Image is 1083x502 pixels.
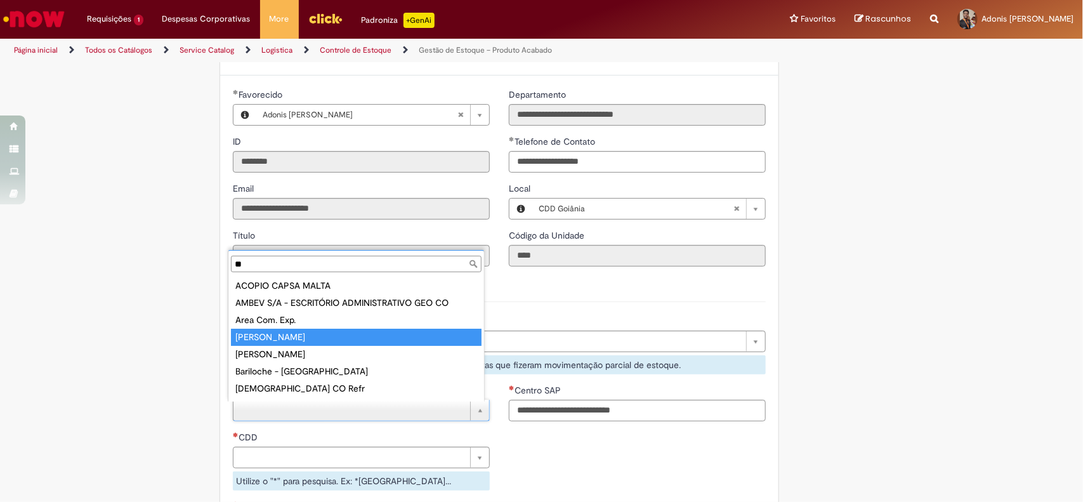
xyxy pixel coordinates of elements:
div: [PERSON_NAME] [231,329,482,346]
div: ACOPIO CAPSA MALTA [231,277,482,294]
ul: Regional/Geografia [228,275,484,402]
div: AMBEV S/A - ESCRITÓRIO ADMINISTRATIVO GEO CO [231,294,482,312]
div: [DEMOGRAPHIC_DATA] CO Refr [231,380,482,397]
div: [PERSON_NAME] [231,346,482,363]
div: Area Com. Exp. [231,312,482,329]
div: Bariloche - [GEOGRAPHIC_DATA] [231,363,482,380]
div: Brahmaco Matriz [231,397,482,414]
